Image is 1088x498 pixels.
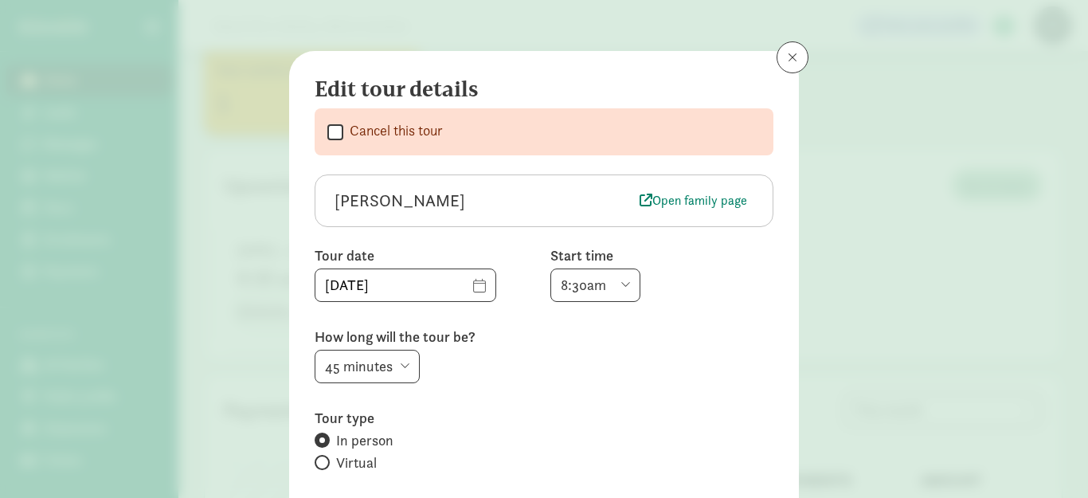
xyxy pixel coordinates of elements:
label: Cancel this tour [343,121,443,140]
span: In person [336,431,393,450]
label: How long will the tour be? [315,327,773,347]
a: Open family page [633,190,753,212]
iframe: Chat Widget [1008,422,1088,498]
span: Virtual [336,453,377,473]
span: Open family page [640,191,747,210]
label: Tour date [315,246,538,265]
label: Tour type [315,409,773,428]
h4: Edit tour details [315,76,761,102]
div: [PERSON_NAME] [335,188,633,214]
label: Start time [550,246,773,265]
